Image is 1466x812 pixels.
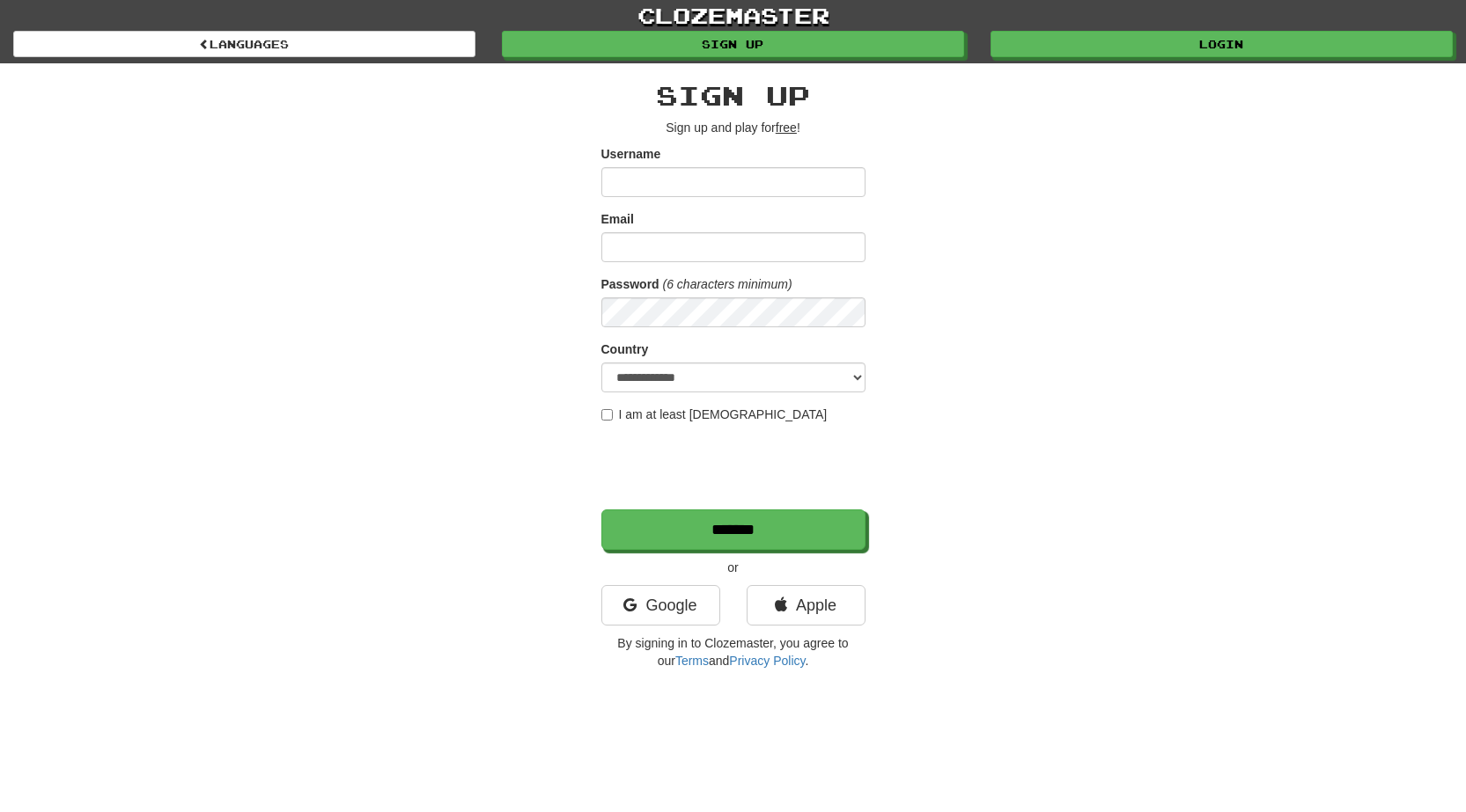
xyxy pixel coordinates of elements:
[601,340,649,358] label: Country
[675,654,709,668] a: Terms
[663,277,792,291] em: (6 characters minimum)
[601,634,866,669] p: By signing in to Clozemaster, you agree to our and .
[601,406,828,423] label: I am at least [DEMOGRAPHIC_DATA]
[729,654,805,668] a: Privacy Policy
[601,432,869,501] iframe: reCAPTCHA
[601,210,634,228] label: Email
[13,31,475,57] a: Languages
[601,409,613,421] input: I am at least [DEMOGRAPHIC_DATA]
[601,145,661,163] label: Username
[601,81,866,110] h2: Sign up
[747,585,866,625] a: Apple
[776,121,797,135] u: free
[601,275,659,293] label: Password
[601,119,866,136] p: Sign up and play for !
[601,559,866,576] p: or
[502,31,964,57] a: Sign up
[991,31,1453,57] a: Login
[601,585,720,625] a: Google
